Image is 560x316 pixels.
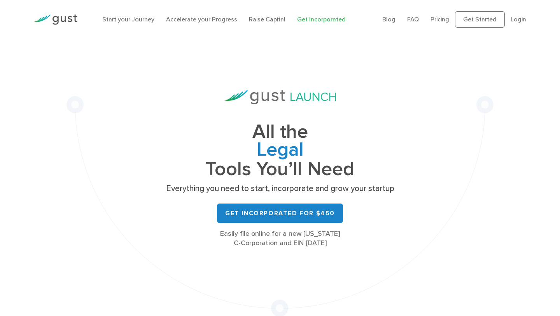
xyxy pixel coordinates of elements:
p: Everything you need to start, incorporate and grow your startup [163,183,397,194]
div: Easily file online for a new [US_STATE] C-Corporation and EIN [DATE] [163,229,397,248]
a: Start your Journey [102,16,154,23]
a: Get Incorporated for $450 [217,204,343,223]
a: Get Started [455,11,505,28]
h1: All the Tools You’ll Need [163,123,397,178]
a: Pricing [430,16,449,23]
a: Blog [382,16,395,23]
a: Get Incorporated [297,16,346,23]
a: Login [511,16,526,23]
a: Raise Capital [249,16,285,23]
a: FAQ [407,16,419,23]
img: Gust Logo [34,14,77,25]
img: Gust Launch Logo [224,90,336,104]
span: Legal [163,141,397,160]
a: Accelerate your Progress [166,16,237,23]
